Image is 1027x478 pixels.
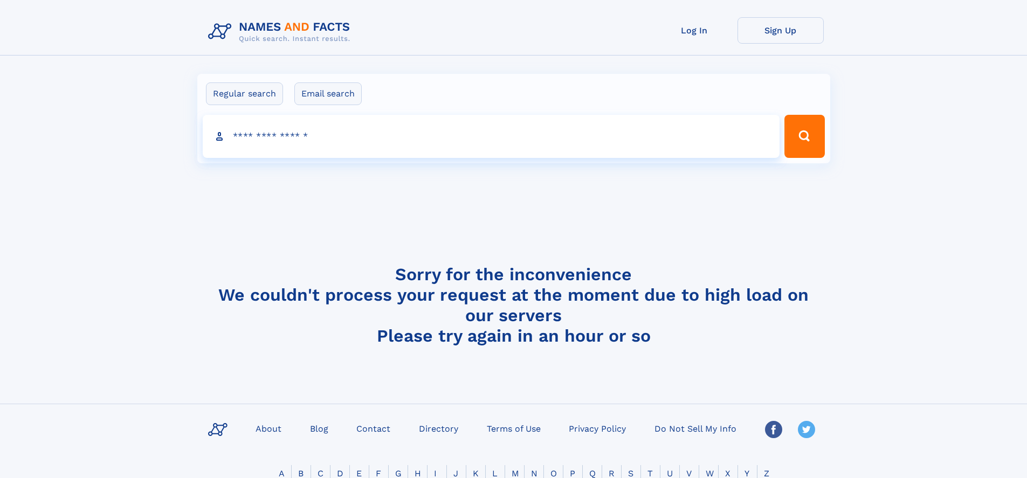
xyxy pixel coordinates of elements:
label: Email search [294,82,362,105]
a: Blog [306,420,333,436]
h4: Sorry for the inconvenience We couldn't process your request at the moment due to high load on ou... [204,264,824,346]
label: Regular search [206,82,283,105]
a: Log In [651,17,737,44]
a: Sign Up [737,17,824,44]
button: Search Button [784,115,824,158]
img: Facebook [765,421,782,438]
img: Logo Names and Facts [204,17,359,46]
a: Privacy Policy [564,420,630,436]
a: Contact [352,420,395,436]
a: Terms of Use [483,420,545,436]
a: Directory [415,420,463,436]
img: Twitter [798,421,815,438]
a: Do Not Sell My Info [650,420,741,436]
a: About [251,420,286,436]
input: search input [203,115,780,158]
